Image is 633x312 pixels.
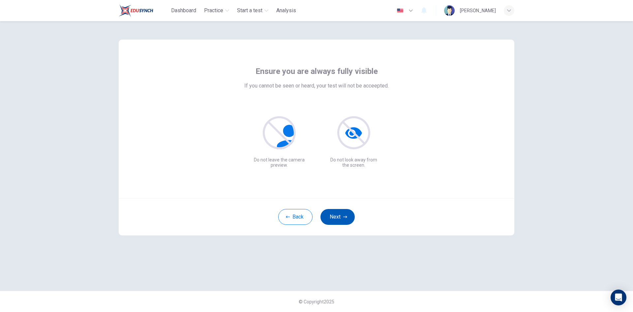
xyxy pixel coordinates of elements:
span: © Copyright 2025 [299,299,334,304]
span: Ensure you are always fully visible [256,66,378,77]
button: Next [320,209,355,225]
p: Do not leave the camera preview. [253,157,306,168]
img: Train Test logo [119,4,153,17]
button: Dashboard [168,5,199,17]
span: Analysis [276,7,296,15]
button: Start a test [234,5,271,17]
button: Practice [201,5,232,17]
div: [PERSON_NAME] [460,7,496,15]
button: Analysis [274,5,299,17]
div: Open Intercom Messenger [611,290,626,305]
span: Practice [204,7,223,15]
span: Start a test [237,7,262,15]
img: Profile picture [444,5,455,16]
p: Do not look away from the screen. [327,157,380,168]
span: Dashboard [171,7,196,15]
span: If you cannot be seen or heard, your test will not be acceepted. [244,82,389,90]
a: Train Test logo [119,4,168,17]
button: Back [278,209,313,225]
img: en [396,8,404,13]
